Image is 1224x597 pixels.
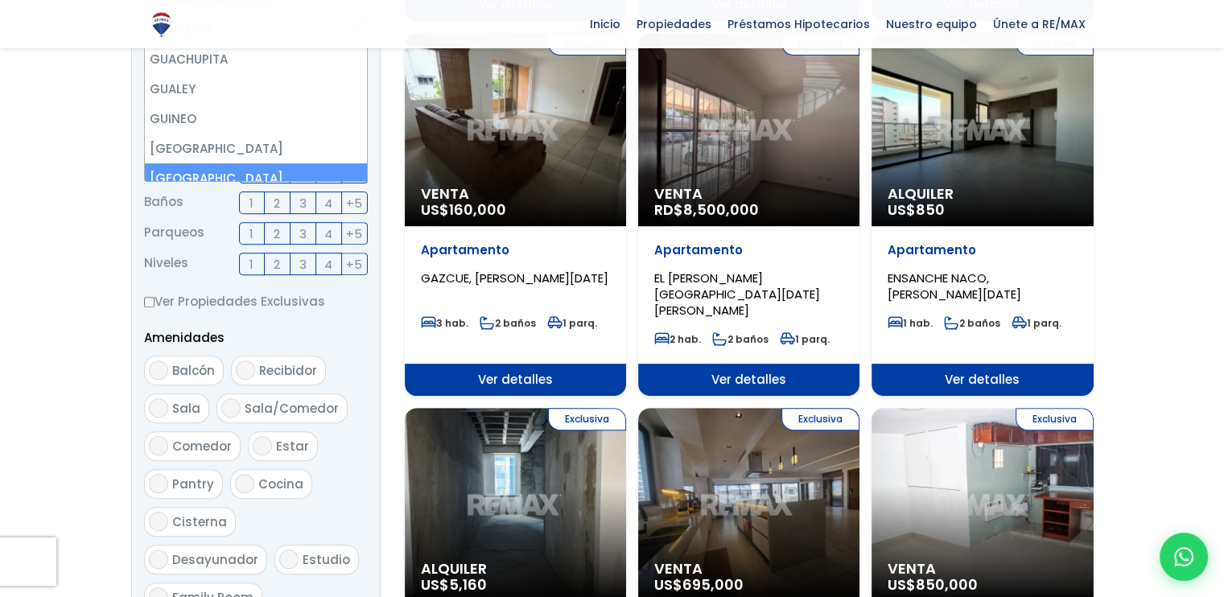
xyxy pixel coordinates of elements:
span: Balcón [172,362,215,379]
span: Nuestro equipo [878,12,985,36]
span: Cisterna [172,513,227,530]
span: +5 [346,254,362,274]
span: Estudio [303,551,350,568]
span: Propiedades [628,12,719,36]
span: 850,000 [916,574,978,595]
p: Apartamento [421,242,610,258]
p: Apartamento [654,242,843,258]
span: 2 baños [944,316,1000,330]
span: Únete a RE/MAX [985,12,1094,36]
span: Inicio [582,12,628,36]
span: 4 [324,254,332,274]
span: Exclusiva [548,408,626,430]
input: Cocina [235,474,254,493]
img: Logo de REMAX [147,10,175,39]
span: Ver detalles [405,364,626,396]
span: 1 [249,193,253,213]
li: GUACHUPITA [145,44,367,74]
span: 1 [249,224,253,244]
span: Venta [421,186,610,202]
span: +5 [346,193,362,213]
span: Estar [276,438,309,455]
span: Parqueos [144,222,204,245]
span: Desayunador [172,551,258,568]
span: 1 parq. [780,332,830,346]
span: Sala [172,400,200,417]
span: 5,160 [449,574,487,595]
span: Exclusiva [1016,408,1094,430]
li: GUINEO [145,104,367,134]
span: Venta [654,186,843,202]
span: Venta [654,561,843,577]
span: US$ [421,574,487,595]
span: Pantry [172,476,214,492]
span: ENSANCHE NACO, [PERSON_NAME][DATE] [888,270,1021,303]
input: Estudio [279,550,299,569]
span: 2 baños [712,332,769,346]
span: 2 [274,224,280,244]
input: Sala [149,398,168,418]
li: [GEOGRAPHIC_DATA] [145,134,367,163]
input: Recibidor [236,360,255,380]
span: 3 [299,224,307,244]
input: Balcón [149,360,168,380]
span: 2 [274,193,280,213]
span: 3 [299,254,307,274]
span: 1 hab. [888,316,933,330]
span: 1 parq. [547,316,597,330]
span: 1 [249,254,253,274]
span: US$ [888,574,978,595]
input: Sala/Comedor [221,398,241,418]
span: US$ [654,574,744,595]
span: Ver detalles [638,364,859,396]
input: Pantry [149,474,168,493]
span: RD$ [654,200,759,220]
span: 695,000 [682,574,744,595]
li: [GEOGRAPHIC_DATA] [145,163,367,193]
span: 3 hab. [421,316,468,330]
span: 4 [324,224,332,244]
span: 8,500,000 [683,200,759,220]
span: EL [PERSON_NAME][GEOGRAPHIC_DATA][DATE][PERSON_NAME] [654,270,820,319]
span: 3 [299,193,307,213]
span: Recibidor [259,362,317,379]
label: Ver Propiedades Exclusivas [144,291,368,311]
span: Alquiler [888,186,1077,202]
input: Ver Propiedades Exclusivas [144,297,155,307]
p: Apartamento [888,242,1077,258]
input: Comedor [149,436,168,455]
li: GUALEY [145,74,367,104]
span: Baños [144,191,183,214]
span: 1 parq. [1012,316,1061,330]
span: Ver detalles [872,364,1093,396]
span: US$ [888,200,945,220]
span: Préstamos Hipotecarios [719,12,878,36]
span: US$ [421,200,506,220]
span: Exclusiva [781,408,859,430]
span: 2 hab. [654,332,701,346]
span: GAZCUE, [PERSON_NAME][DATE] [421,270,608,286]
span: Niveles [144,253,188,275]
span: Comedor [172,438,232,455]
input: Cisterna [149,512,168,531]
span: Venta [888,561,1077,577]
span: +5 [346,224,362,244]
a: Exclusiva Venta RD$8,500,000 Apartamento EL [PERSON_NAME][GEOGRAPHIC_DATA][DATE][PERSON_NAME] 2 h... [638,33,859,396]
span: Cocina [258,476,303,492]
span: 2 [274,254,280,274]
span: 4 [324,193,332,213]
input: Desayunador [149,550,168,569]
span: 160,000 [449,200,506,220]
span: Alquiler [421,561,610,577]
a: Exclusiva Alquiler US$850 Apartamento ENSANCHE NACO, [PERSON_NAME][DATE] 1 hab. 2 baños 1 parq. V... [872,33,1093,396]
span: 850 [916,200,945,220]
span: Sala/Comedor [245,400,339,417]
input: Estar [253,436,272,455]
p: Amenidades [144,327,368,348]
a: Exclusiva Venta US$160,000 Apartamento GAZCUE, [PERSON_NAME][DATE] 3 hab. 2 baños 1 parq. Ver det... [405,33,626,396]
span: 2 baños [480,316,536,330]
